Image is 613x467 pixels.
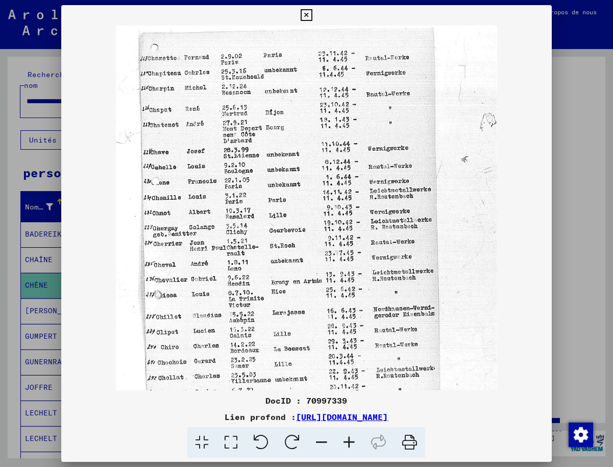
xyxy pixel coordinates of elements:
font: Lien profond : [225,412,296,422]
a: [URL][DOMAIN_NAME] [296,412,388,422]
img: Modifier le consentement [569,423,593,447]
font: DocID : 70997339 [265,395,347,406]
